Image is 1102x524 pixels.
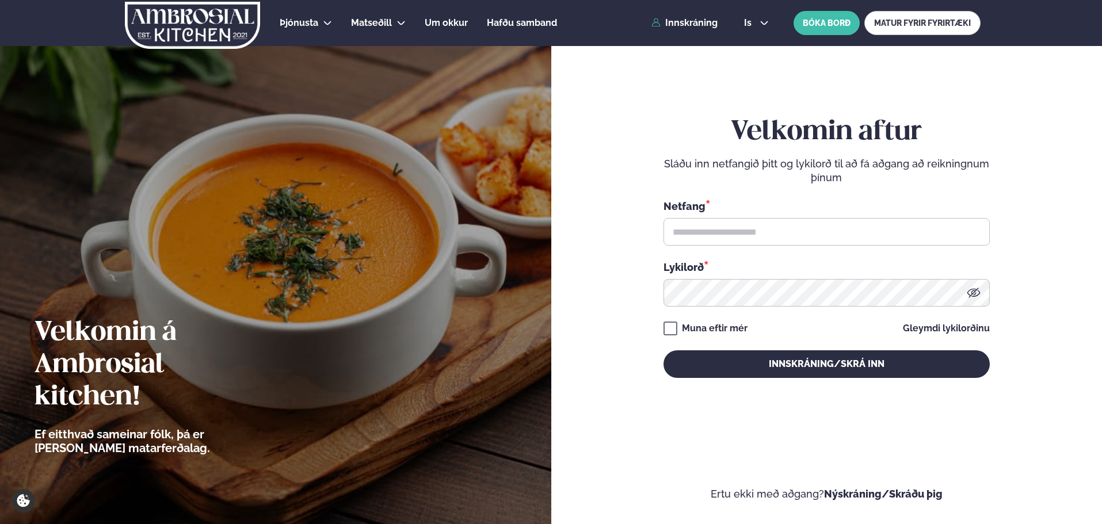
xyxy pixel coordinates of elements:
[586,487,1068,501] p: Ertu ekki með aðgang?
[12,489,35,512] a: Cookie settings
[280,17,318,28] span: Þjónusta
[351,17,392,28] span: Matseðill
[487,17,557,28] span: Hafðu samband
[425,16,468,30] a: Um okkur
[664,259,990,274] div: Lykilorð
[124,2,261,49] img: logo
[664,350,990,378] button: Innskráning/Skrá inn
[664,116,990,148] h2: Velkomin aftur
[425,17,468,28] span: Um okkur
[35,317,273,414] h2: Velkomin á Ambrosial kitchen!
[794,11,860,35] button: BÓKA BORÐ
[664,198,990,213] div: Netfang
[351,16,392,30] a: Matseðill
[487,16,557,30] a: Hafðu samband
[744,18,755,28] span: is
[664,157,990,185] p: Sláðu inn netfangið þitt og lykilorð til að fá aðgang að reikningnum þínum
[280,16,318,30] a: Þjónusta
[903,324,990,333] a: Gleymdi lykilorðinu
[735,18,778,28] button: is
[824,488,943,500] a: Nýskráning/Skráðu þig
[864,11,981,35] a: MATUR FYRIR FYRIRTÆKI
[35,427,273,455] p: Ef eitthvað sameinar fólk, þá er [PERSON_NAME] matarferðalag.
[651,18,718,28] a: Innskráning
